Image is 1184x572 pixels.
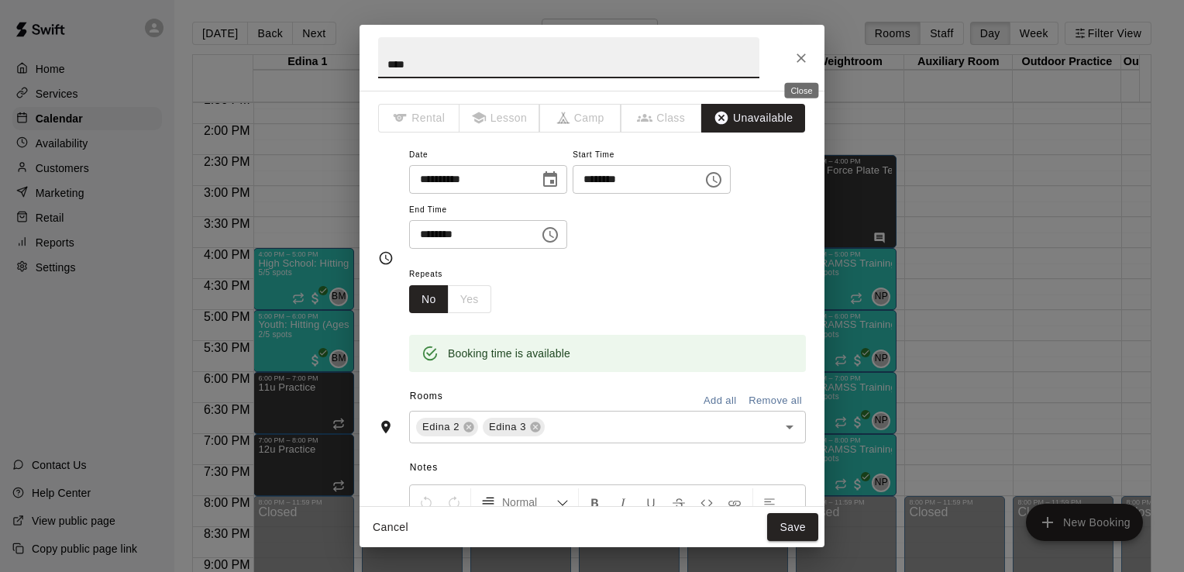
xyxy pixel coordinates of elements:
[378,419,394,435] svg: Rooms
[409,264,504,285] span: Repeats
[483,418,545,436] div: Edina 3
[410,391,443,401] span: Rooms
[756,488,783,516] button: Left Align
[535,219,566,250] button: Choose time, selected time is 5:00 PM
[409,285,449,314] button: No
[474,488,575,516] button: Formatting Options
[621,104,703,133] span: The type of an existing booking cannot be changed
[638,488,664,516] button: Format Underline
[409,200,567,221] span: End Time
[410,456,806,481] span: Notes
[784,83,818,98] div: Close
[573,145,731,166] span: Start Time
[701,104,805,133] button: Unavailable
[745,389,806,413] button: Remove all
[502,494,556,510] span: Normal
[610,488,636,516] button: Format Italics
[582,488,608,516] button: Format Bold
[721,488,748,516] button: Insert Link
[441,488,467,516] button: Redo
[787,44,815,72] button: Close
[694,488,720,516] button: Insert Code
[366,513,415,542] button: Cancel
[409,145,567,166] span: Date
[695,389,745,413] button: Add all
[698,164,729,195] button: Choose time, selected time is 4:00 PM
[378,250,394,266] svg: Timing
[483,419,532,435] span: Edina 3
[540,104,621,133] span: The type of an existing booking cannot be changed
[416,418,478,436] div: Edina 2
[378,104,459,133] span: The type of an existing booking cannot be changed
[779,416,800,438] button: Open
[409,285,491,314] div: outlined button group
[413,488,439,516] button: Undo
[416,419,466,435] span: Edina 2
[535,164,566,195] button: Choose date, selected date is Aug 21, 2025
[666,488,692,516] button: Format Strikethrough
[767,513,818,542] button: Save
[459,104,541,133] span: The type of an existing booking cannot be changed
[448,339,570,367] div: Booking time is available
